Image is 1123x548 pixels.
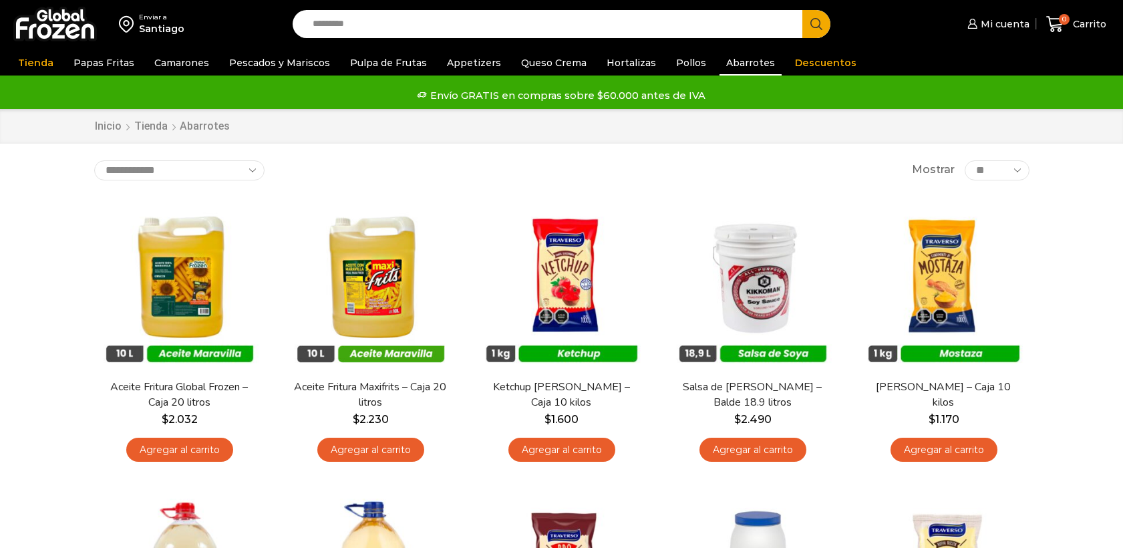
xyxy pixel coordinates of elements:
bdi: 2.490 [734,413,772,426]
a: Abarrotes [719,50,782,76]
a: Camarones [148,50,216,76]
nav: Breadcrumb [94,119,230,134]
a: 0 Carrito [1043,9,1110,40]
a: Appetizers [440,50,508,76]
a: Pulpa de Frutas [343,50,434,76]
a: Aceite Fritura Maxifrits – Caja 20 litros [293,380,447,410]
a: Mi cuenta [964,11,1029,37]
a: Pollos [669,50,713,76]
span: $ [544,413,551,426]
span: Carrito [1070,17,1106,31]
a: Descuentos [788,50,863,76]
a: Tienda [11,50,60,76]
a: Agregar al carrito: “Salsa de Soya Kikkoman - Balde 18.9 litros” [699,438,806,462]
h1: Abarrotes [180,120,230,132]
a: Pescados y Mariscos [222,50,337,76]
a: [PERSON_NAME] – Caja 10 kilos [866,380,1020,410]
bdi: 1.170 [929,413,959,426]
a: Salsa de [PERSON_NAME] – Balde 18.9 litros [675,380,829,410]
bdi: 2.032 [162,413,198,426]
a: Tienda [134,119,168,134]
a: Aceite Fritura Global Frozen – Caja 20 litros [102,380,256,410]
button: Search button [802,10,830,38]
span: $ [353,413,359,426]
a: Agregar al carrito: “Ketchup Traverso - Caja 10 kilos” [508,438,615,462]
bdi: 1.600 [544,413,579,426]
span: 0 [1059,14,1070,25]
a: Ketchup [PERSON_NAME] – Caja 10 kilos [484,380,638,410]
span: Mostrar [912,162,955,178]
a: Hortalizas [600,50,663,76]
a: Agregar al carrito: “Aceite Fritura Maxifrits - Caja 20 litros” [317,438,424,462]
span: $ [162,413,168,426]
img: address-field-icon.svg [119,13,139,35]
div: Santiago [139,22,184,35]
a: Papas Fritas [67,50,141,76]
span: $ [734,413,741,426]
select: Pedido de la tienda [94,160,265,180]
a: Inicio [94,119,122,134]
span: Mi cuenta [977,17,1029,31]
a: Queso Crema [514,50,593,76]
span: $ [929,413,935,426]
a: Agregar al carrito: “Mostaza Traverso - Caja 10 kilos” [891,438,997,462]
div: Enviar a [139,13,184,22]
bdi: 2.230 [353,413,389,426]
a: Agregar al carrito: “Aceite Fritura Global Frozen – Caja 20 litros” [126,438,233,462]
